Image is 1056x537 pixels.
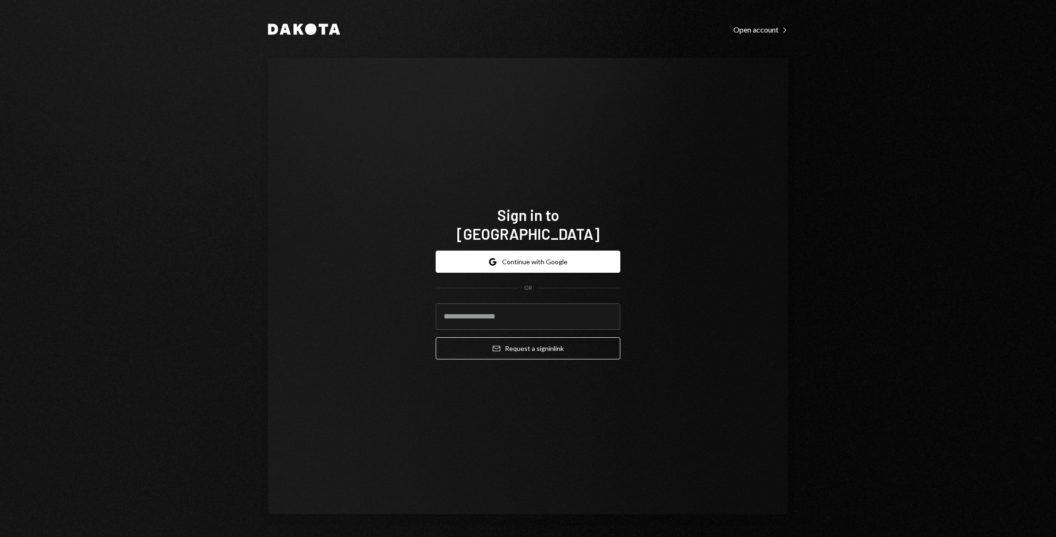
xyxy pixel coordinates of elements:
a: Open account [733,24,788,34]
div: Open account [733,25,788,34]
button: Continue with Google [436,251,620,273]
h1: Sign in to [GEOGRAPHIC_DATA] [436,205,620,243]
div: OR [524,284,532,292]
button: Request a signinlink [436,337,620,359]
